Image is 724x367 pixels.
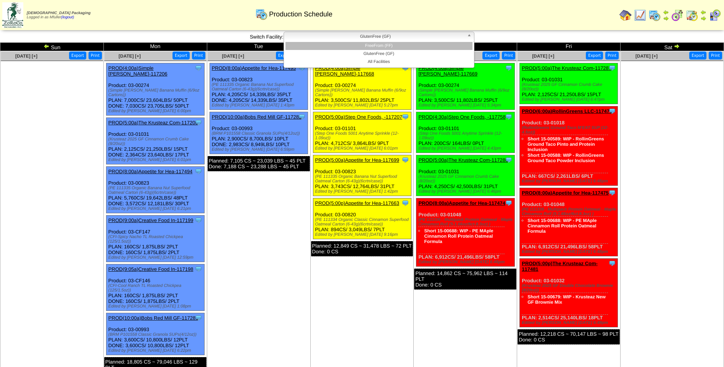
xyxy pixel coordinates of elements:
[27,11,90,15] span: [DEMOGRAPHIC_DATA] Packaging
[207,43,310,51] td: Tue
[505,199,513,207] img: Tooltip
[505,113,513,121] img: Tooltip
[674,43,680,49] img: arrowright.gif
[709,9,721,21] img: calendarcustomer.gif
[520,63,618,104] div: Product: 03-01031 PLAN: 2,125CS / 21,250LBS / 15PLT
[315,114,402,120] a: PROD(5:00a)Step One Foods, -117207
[195,119,202,126] img: Tooltip
[313,112,411,153] div: Product: 03-01101 PLAN: 4,712CS / 3,864LBS / 9PLT
[418,189,514,194] div: Edited by [PERSON_NAME] [DATE] 6:46pm
[522,261,598,272] a: PROD(5:00p)The Krusteaz Com-117481
[106,216,204,262] div: Product: 03-CF147 PLAN: 160CS / 1,875LBS / 2PLT DONE: 160CS / 1,875LBS / 2PLT
[192,52,205,60] button: Print
[61,15,74,19] a: (logout)
[287,32,464,41] span: GlutenFree (GF)
[108,109,204,113] div: Edited by [PERSON_NAME] [DATE] 6:00pm
[522,65,611,71] a: PROD(5:00a)The Krusteaz Com-117287
[518,329,620,344] div: Planned: 12,218 CS ~ 70,147 LBS ~ 98 PLT Done: 0 CS
[663,9,669,15] img: arrowleft.gif
[315,131,411,140] div: (Step One Foods 5001 Anytime Sprinkle (12-1.09oz))
[522,207,618,216] div: (PE 111336 - Multipack Protein Oatmeal - Maple Cinnamon Roll (5-1.66oz/6ct-8.3oz) )
[416,198,514,267] div: Product: 03-01048 PLAN: 6,912CS / 21,496LBS / 58PLT
[418,114,505,120] a: PROD(4:30a)Step One Foods, -117758
[173,52,190,60] button: Export
[605,52,619,60] button: Print
[522,108,612,114] a: PROD(6:00a)RollinGreens LLC-117478
[103,43,207,51] td: Mon
[108,120,198,126] a: PROD(5:00a)The Krusteaz Com-117200
[212,82,308,92] div: (PE 111335 Organic Banana Nut Superfood Oatmeal Carton (6-43g)(6crtn/case))
[522,283,618,293] div: (Krusteaz 2025 GF Double Chocolate Brownie (8/20oz))
[195,64,202,72] img: Tooltip
[210,63,308,110] div: Product: 03-00823 PLAN: 4,205CS / 14,339LBS / 35PLT DONE: 4,205CS / 14,339LBS / 35PLT
[108,206,204,211] div: Edited by [PERSON_NAME] [DATE] 6:21pm
[106,264,204,311] div: Product: 03-CF146 PLAN: 160CS / 1,875LBS / 2PLT DONE: 160CS / 1,875LBS / 2PLT
[276,52,293,60] button: Export
[15,53,37,59] span: [DATE] [+]
[418,217,514,227] div: (PE 111336 - Multipack Protein Oatmeal - Maple Cinnamon Roll (5-1.66oz/6ct-8.3oz) )
[619,9,632,21] img: home.gif
[315,146,411,151] div: Edited by [PERSON_NAME] [DATE] 6:01pm
[635,53,658,59] a: [DATE] [+]
[634,9,646,21] img: line_graph.gif
[621,43,724,51] td: Sat
[108,315,198,321] a: PROD(10:00a)Bobs Red Mill GF-117281
[195,167,202,175] img: Tooltip
[416,112,514,153] div: Product: 03-01101 PLAN: 200CS / 164LBS / 0PLT
[315,65,374,77] a: PROD(4:00a)Simple [PERSON_NAME]-117668
[108,65,168,77] a: PROD(4:00a)Simple [PERSON_NAME]-117206
[424,228,493,244] a: Short 15-00688: WIP - PE MAple Cinnamon Roll Protein Oatmeal Formula
[106,313,204,355] div: Product: 03-00993 PLAN: 3,600CS / 10,800LBS / 12PLT DONE: 3,600CS / 10,800LBS / 12PLT
[686,9,698,21] img: calendarinout.gif
[89,52,102,60] button: Print
[106,118,204,164] div: Product: 03-01031 PLAN: 2,125CS / 21,250LBS / 15PLT DONE: 2,364CS / 23,640LBS / 17PLT
[522,249,618,254] div: Edited by [PERSON_NAME] [DATE] 6:48pm
[108,304,204,309] div: Edited by [PERSON_NAME] [DATE] 1:08pm
[402,199,409,207] img: Tooltip
[648,9,661,21] img: calendarprod.gif
[502,52,515,60] button: Print
[522,126,618,135] div: (RollinGreens Ground Taco M'EAT SUP (12-4.5oz))
[517,43,621,51] td: Fri
[108,255,204,260] div: Edited by [PERSON_NAME] [DATE] 12:59pm
[700,15,706,21] img: arrowright.gif
[520,106,618,186] div: Product: 03-01018 PLAN: 667CS / 2,261LBS / 6PLT
[195,265,202,273] img: Tooltip
[212,114,302,120] a: PROD(10:00a)Bobs Red Mill GF-117282
[689,52,706,60] button: Export
[315,103,411,108] div: Edited by [PERSON_NAME] [DATE] 5:27pm
[2,2,23,28] img: zoroco-logo-small.webp
[0,43,104,51] td: Sun
[285,42,472,50] li: FreeFrom (FF)
[527,294,606,305] a: Short 15-00679: WIP - Krusteaz New GF Brownie Mix
[108,283,204,293] div: (CFI-Cool Ranch TL Roasted Chickpea (125/1.5oz))
[608,259,616,267] img: Tooltip
[108,186,204,195] div: (PE 111335 Organic Banana Nut Superfood Oatmeal Carton (6-43g)(6crtn/case))
[418,174,514,183] div: (Krusteaz 2025 GF Cinnamon Crumb Cake (8/20oz))
[527,153,604,163] a: Short 15-00588: WIP - RollinGreens Ground Taco Powder Inclusion
[418,103,514,108] div: Edited by [PERSON_NAME] [DATE] 5:34pm
[313,63,411,110] div: Product: 03-00274 PLAN: 3,500CS / 11,802LBS / 25PLT
[108,137,204,146] div: (Krusteaz 2025 GF Cinnamon Crumb Cake (8/20oz))
[285,50,472,58] li: GlutenFree (GF)
[505,156,513,164] img: Tooltip
[106,63,204,116] div: Product: 03-00274 PLAN: 7,000CS / 23,604LBS / 50PLT DONE: 7,030CS / 23,705LBS / 50PLT
[255,8,268,20] img: calendarprod.gif
[222,53,244,59] a: [DATE] [+]
[663,15,669,21] img: arrowright.gif
[416,155,514,196] div: Product: 03-01031 PLAN: 4,250CS / 42,500LBS / 31PLT
[418,260,514,264] div: Edited by [PERSON_NAME] [DATE] 6:46pm
[505,64,513,72] img: Tooltip
[298,113,306,121] img: Tooltip
[532,53,554,59] a: [DATE] [+]
[315,200,399,206] a: PROD(5:00p)Appetite for Hea-117663
[313,198,411,239] div: Product: 03-00820 PLAN: 894CS / 3,049LBS / 7PLT
[208,156,310,171] div: Planned: 7,105 CS ~ 23,039 LBS ~ 45 PLT Done: 7,188 CS ~ 23,288 LBS ~ 45 PLT
[119,53,141,59] a: [DATE] [+]
[608,189,616,196] img: Tooltip
[212,147,308,152] div: Edited by [PERSON_NAME] [DATE] 6:59pm
[416,63,514,110] div: Product: 03-00274 PLAN: 3,500CS / 11,802LBS / 25PLT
